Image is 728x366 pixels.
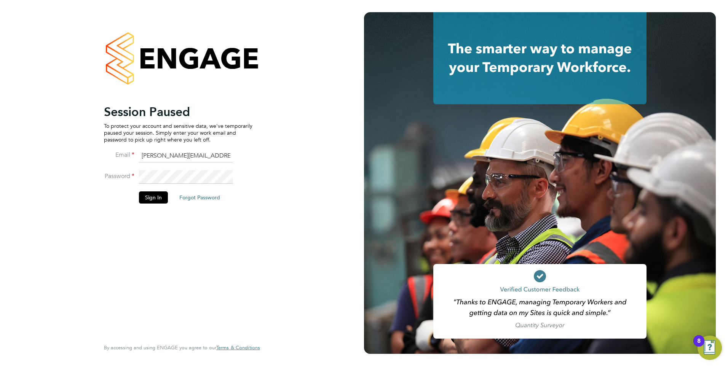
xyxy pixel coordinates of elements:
[139,149,233,163] input: Enter your work email...
[216,345,260,351] a: Terms & Conditions
[104,151,134,159] label: Email
[104,344,260,351] span: By accessing and using ENGAGE you agree to our
[104,172,134,180] label: Password
[173,191,226,204] button: Forgot Password
[104,123,252,143] p: To protect your account and sensitive data, we've temporarily paused your session. Simply enter y...
[698,336,722,360] button: Open Resource Center, 8 new notifications
[216,344,260,351] span: Terms & Conditions
[104,104,252,119] h2: Session Paused
[139,191,168,204] button: Sign In
[697,341,701,351] div: 8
